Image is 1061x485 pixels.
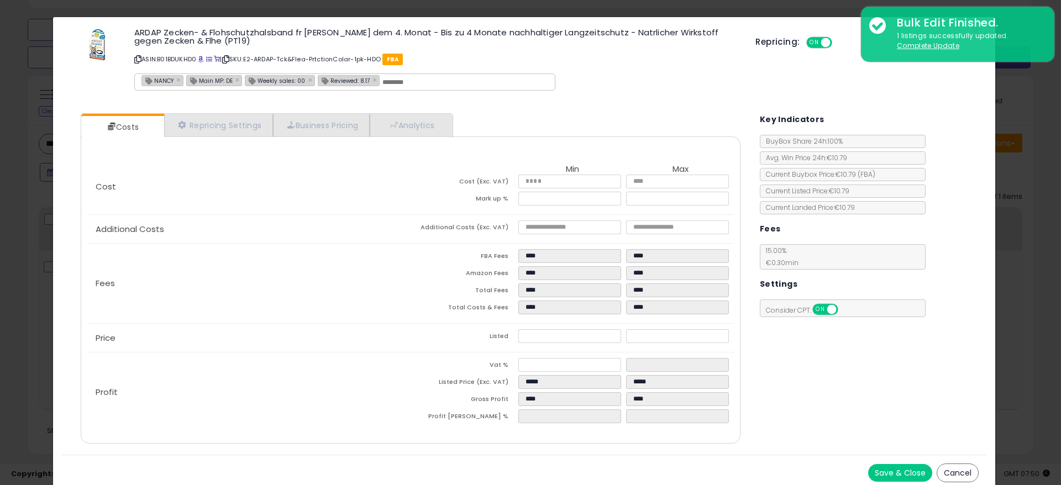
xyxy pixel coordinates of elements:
[81,116,163,138] a: Costs
[411,301,518,318] td: Total Costs & Fees
[813,305,827,314] span: ON
[206,55,212,64] a: All offer listings
[81,28,114,61] img: 41Y+PO9Ey6L._SL60_.jpg
[760,153,847,162] span: Avg. Win Price 24h: €10.79
[87,334,411,342] p: Price
[382,54,403,65] span: FBA
[87,225,411,234] p: Additional Costs
[889,31,1046,51] div: 1 listings successfully updated.
[308,75,314,85] a: ×
[760,222,781,236] h5: Fees
[836,170,875,179] span: €10.79
[134,28,739,45] h3: ARDAP Zecken- & Flohschutzhalsband fr [PERSON_NAME] dem 4. Monat - Bis zu 4 Monate nachhaltiger L...
[760,113,824,126] h5: Key Indicators
[411,358,518,375] td: Vat %
[176,75,183,85] a: ×
[760,305,853,315] span: Consider CPT:
[273,114,370,136] a: Business Pricing
[164,114,274,136] a: Repricing Settings
[245,76,305,85] span: Weekly sales: 00
[87,182,411,191] p: Cost
[411,392,518,409] td: Gross Profit
[858,170,875,179] span: ( FBA )
[318,76,370,85] span: Reviewed: 8.17
[134,50,739,68] p: ASIN: B01BDUKHD0 | SKU: E2-ARDAP-Tck&Flea-PrtctionColar-1pk-HDO
[411,266,518,283] td: Amazon Fees
[411,192,518,209] td: Mark up %
[808,38,822,48] span: ON
[760,203,855,212] span: Current Landed Price: €10.79
[198,55,204,64] a: BuyBox page
[760,246,799,267] span: 15.00 %
[187,76,233,85] span: Main MP: DE
[626,165,734,175] th: Max
[411,329,518,346] td: Listed
[411,175,518,192] td: Cost (Exc. VAT)
[831,38,848,48] span: OFF
[411,249,518,266] td: FBA Fees
[836,305,854,314] span: OFF
[937,463,979,482] button: Cancel
[214,55,220,64] a: Your listing only
[760,258,799,267] span: €0.30 min
[235,75,242,85] a: ×
[760,136,843,146] span: BuyBox Share 24h: 100%
[87,388,411,397] p: Profit
[370,114,451,136] a: Analytics
[760,277,797,291] h5: Settings
[868,464,932,482] button: Save & Close
[372,75,379,85] a: ×
[411,375,518,392] td: Listed Price (Exc. VAT)
[755,38,800,46] h5: Repricing:
[518,165,626,175] th: Min
[142,76,174,85] span: NANCY
[760,170,875,179] span: Current Buybox Price:
[897,41,959,50] u: Complete Update
[411,283,518,301] td: Total Fees
[411,409,518,426] td: Profit [PERSON_NAME] %
[889,15,1046,31] div: Bulk Edit Finished.
[760,186,849,196] span: Current Listed Price: €10.79
[411,220,518,238] td: Additional Costs (Exc. VAT)
[87,279,411,288] p: Fees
